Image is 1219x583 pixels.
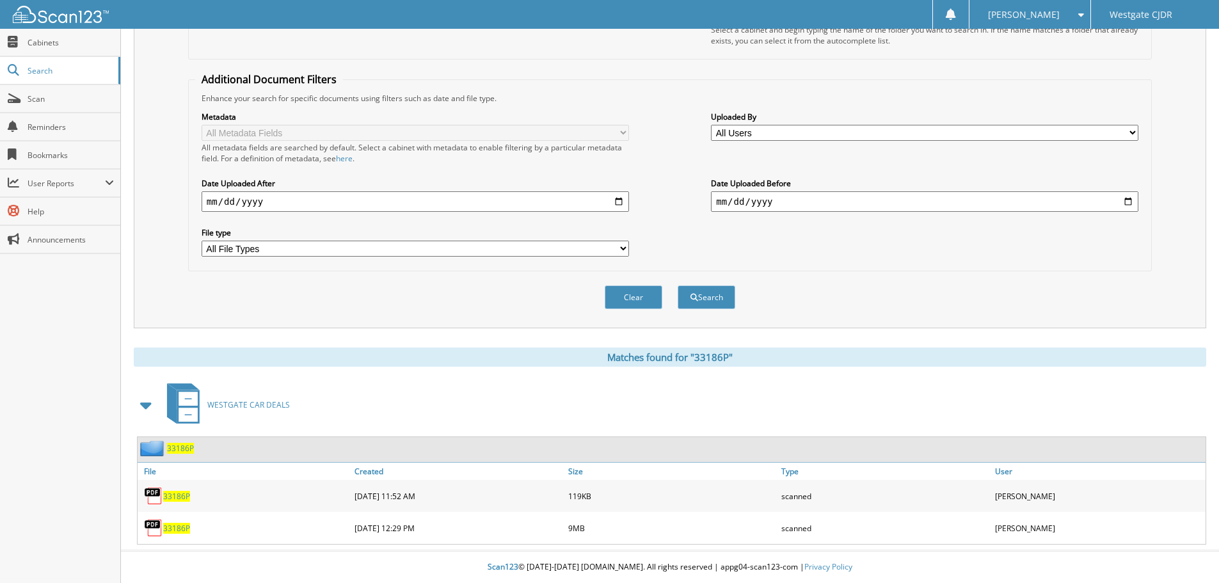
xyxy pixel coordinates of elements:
label: Uploaded By [711,111,1138,122]
span: Announcements [28,234,114,245]
a: 33186P [167,443,194,454]
div: [DATE] 11:52 AM [351,483,565,509]
div: [PERSON_NAME] [992,515,1206,541]
div: 9MB [565,515,779,541]
span: Help [28,206,114,217]
span: Scan123 [488,561,518,572]
span: Bookmarks [28,150,114,161]
label: Date Uploaded After [202,178,629,189]
a: 33186P [163,491,190,502]
span: Cabinets [28,37,114,48]
div: [DATE] 12:29 PM [351,515,565,541]
div: scanned [778,515,992,541]
img: scan123-logo-white.svg [13,6,109,23]
label: Date Uploaded Before [711,178,1138,189]
label: Metadata [202,111,629,122]
label: File type [202,227,629,238]
a: User [992,463,1206,480]
div: Select a cabinet and begin typing the name of the folder you want to search in. If the name match... [711,24,1138,46]
button: Clear [605,285,662,309]
span: Scan [28,93,114,104]
iframe: Chat Widget [1155,522,1219,583]
a: 33186P [163,523,190,534]
img: PDF.png [144,486,163,506]
div: 119KB [565,483,779,509]
div: Enhance your search for specific documents using filters such as date and file type. [195,93,1145,104]
span: [PERSON_NAME] [988,11,1060,19]
a: here [336,153,353,164]
div: © [DATE]-[DATE] [DOMAIN_NAME]. All rights reserved | appg04-scan123-com | [121,552,1219,583]
a: Created [351,463,565,480]
div: All metadata fields are searched by default. Select a cabinet with metadata to enable filtering b... [202,142,629,164]
div: [PERSON_NAME] [992,483,1206,509]
legend: Additional Document Filters [195,72,343,86]
a: Privacy Policy [804,561,852,572]
a: File [138,463,351,480]
button: Search [678,285,735,309]
span: Westgate CJDR [1110,11,1172,19]
span: WESTGATE CAR DEALS [207,399,290,410]
img: folder2.png [140,440,167,456]
div: Matches found for "33186P" [134,347,1206,367]
span: Reminders [28,122,114,132]
a: WESTGATE CAR DEALS [159,379,290,430]
a: Size [565,463,779,480]
input: start [202,191,629,212]
span: User Reports [28,178,105,189]
input: end [711,191,1138,212]
span: Search [28,65,112,76]
a: Type [778,463,992,480]
div: scanned [778,483,992,509]
img: PDF.png [144,518,163,538]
